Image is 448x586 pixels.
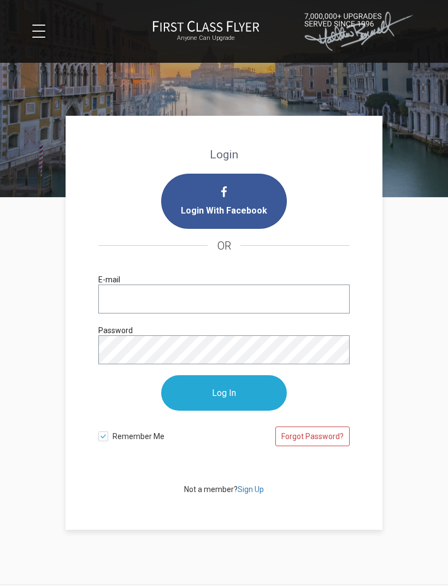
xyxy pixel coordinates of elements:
[113,426,224,442] span: Remember Me
[98,229,350,263] h4: OR
[152,34,260,42] small: Anyone Can Upgrade
[152,20,260,42] a: First Class FlyerAnyone Can Upgrade
[210,148,238,161] strong: Login
[161,174,287,229] i: Login with Facebook
[152,20,260,32] img: First Class Flyer
[184,485,264,494] span: Not a member?
[161,375,287,411] input: Log In
[181,202,267,220] span: Login With Facebook
[98,324,133,336] label: Password
[98,274,120,286] label: E-mail
[275,427,350,446] a: Forgot Password?
[238,485,264,494] a: Sign Up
